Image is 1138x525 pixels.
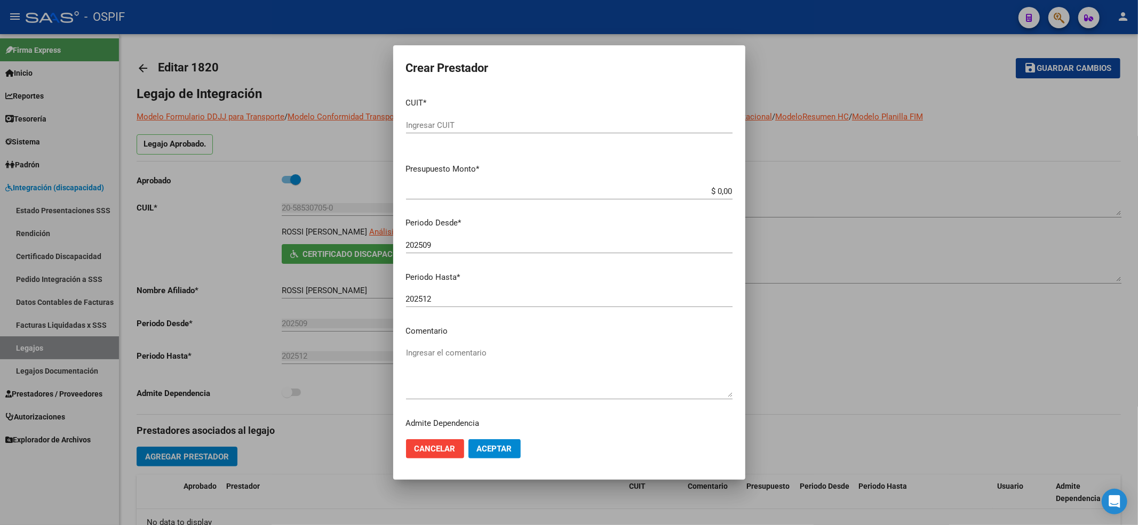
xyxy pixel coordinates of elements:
[406,417,733,430] p: Admite Dependencia
[406,163,733,175] p: Presupuesto Monto
[415,444,456,454] span: Cancelar
[406,271,733,284] p: Periodo Hasta
[406,439,464,458] button: Cancelar
[406,97,733,109] p: CUIT
[406,325,733,337] p: Comentario
[477,444,512,454] span: Aceptar
[406,217,733,229] p: Periodo Desde
[468,439,521,458] button: Aceptar
[1102,489,1127,514] div: Open Intercom Messenger
[406,58,733,78] h2: Crear Prestador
